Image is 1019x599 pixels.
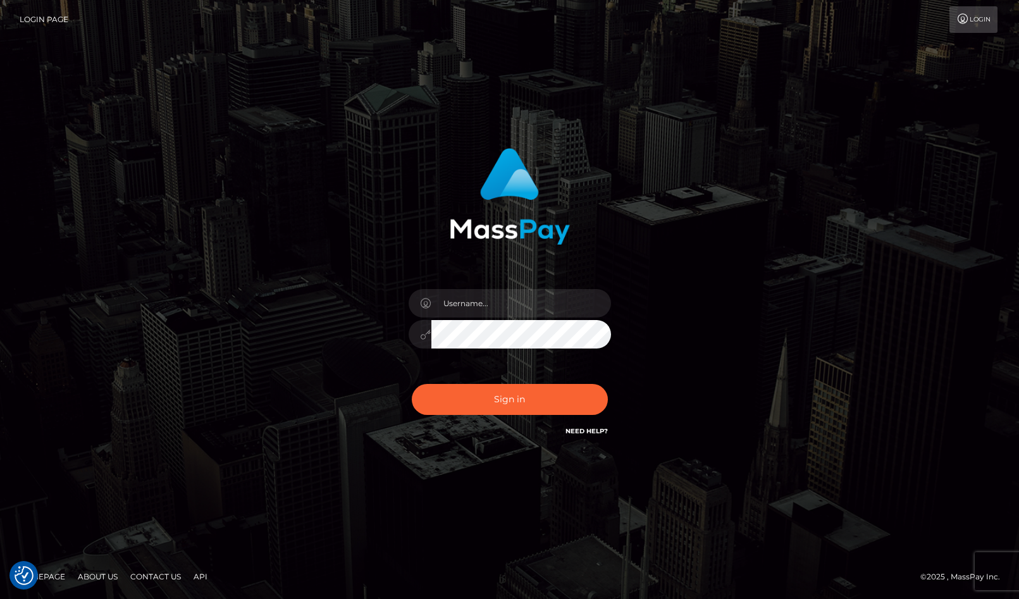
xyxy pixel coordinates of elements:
[565,427,608,435] a: Need Help?
[15,566,34,585] button: Consent Preferences
[949,6,997,33] a: Login
[14,567,70,586] a: Homepage
[20,6,68,33] a: Login Page
[450,148,570,245] img: MassPay Login
[431,289,611,318] input: Username...
[15,566,34,585] img: Revisit consent button
[412,384,608,415] button: Sign in
[188,567,213,586] a: API
[125,567,186,586] a: Contact Us
[920,570,1010,584] div: © 2025 , MassPay Inc.
[73,567,123,586] a: About Us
